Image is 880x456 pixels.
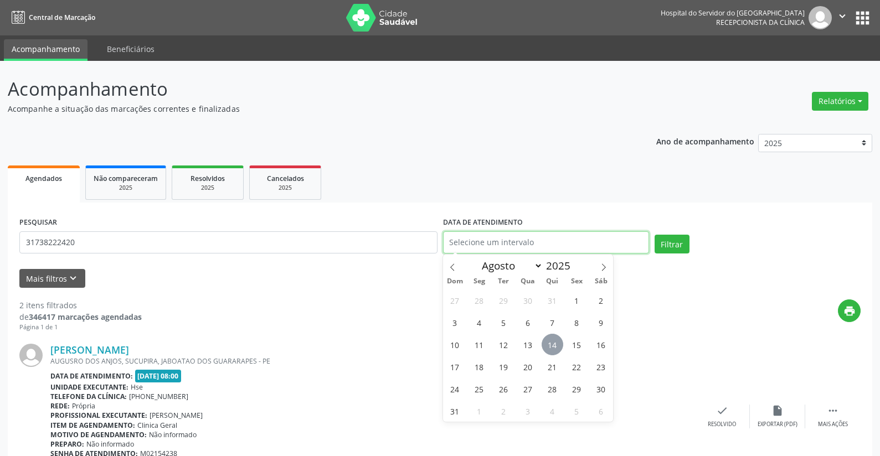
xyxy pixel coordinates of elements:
[566,334,588,355] span: Agosto 15, 2025
[94,174,158,183] span: Não compareceram
[517,289,539,311] span: Julho 30, 2025
[4,39,88,61] a: Acompanhamento
[149,430,197,439] span: Não informado
[836,10,848,22] i: 
[517,312,539,333] span: Agosto 6, 2025
[566,289,588,311] span: Agosto 1, 2025
[566,356,588,377] span: Agosto 22, 2025
[19,311,142,323] div: de
[543,258,579,273] input: Year
[590,378,612,400] span: Agosto 30, 2025
[180,184,235,192] div: 2025
[8,8,95,27] a: Central de Marcação
[517,356,539,377] span: Agosto 20, 2025
[8,103,613,115] p: Acompanhe a situação das marcações correntes e finalizadas
[444,289,466,311] span: Julho 27, 2025
[590,356,612,377] span: Agosto 23, 2025
[564,278,589,285] span: Sex
[19,299,142,311] div: 2 itens filtrados
[832,6,853,29] button: 
[542,334,563,355] span: Agosto 14, 2025
[758,421,797,428] div: Exportar (PDF)
[50,439,84,449] b: Preparo:
[191,174,225,183] span: Resolvidos
[50,430,147,439] b: Motivo de agendamento:
[542,378,563,400] span: Agosto 28, 2025
[50,421,135,430] b: Item de agendamento:
[469,356,490,377] span: Agosto 18, 2025
[590,334,612,355] span: Agosto 16, 2025
[493,356,514,377] span: Agosto 19, 2025
[590,312,612,333] span: Agosto 9, 2025
[135,370,182,382] span: [DATE] 08:00
[50,401,70,411] b: Rede:
[589,278,613,285] span: Sáb
[444,378,466,400] span: Agosto 24, 2025
[29,312,142,322] strong: 346417 marcações agendadas
[19,269,85,288] button: Mais filtroskeyboard_arrow_down
[469,378,490,400] span: Agosto 25, 2025
[258,184,313,192] div: 2025
[493,289,514,311] span: Julho 29, 2025
[444,356,466,377] span: Agosto 17, 2025
[50,411,147,420] b: Profissional executante:
[50,382,128,392] b: Unidade executante:
[590,289,612,311] span: Agosto 2, 2025
[50,344,129,356] a: [PERSON_NAME]
[8,75,613,103] p: Acompanhamento
[566,378,588,400] span: Agosto 29, 2025
[818,421,848,428] div: Mais ações
[444,400,466,422] span: Agosto 31, 2025
[137,421,177,430] span: Clinica Geral
[656,134,754,148] p: Ano de acompanhamento
[467,278,491,285] span: Seg
[542,289,563,311] span: Julho 31, 2025
[493,400,514,422] span: Setembro 2, 2025
[444,334,466,355] span: Agosto 10, 2025
[444,312,466,333] span: Agosto 3, 2025
[542,312,563,333] span: Agosto 7, 2025
[19,231,438,253] input: Nome, código do beneficiário ou CPF
[516,278,540,285] span: Qua
[94,184,158,192] div: 2025
[517,334,539,355] span: Agosto 13, 2025
[19,323,142,332] div: Página 1 de 1
[566,312,588,333] span: Agosto 8, 2025
[542,400,563,422] span: Setembro 4, 2025
[542,356,563,377] span: Agosto 21, 2025
[129,392,188,401] span: [PHONE_NUMBER]
[29,13,95,22] span: Central de Marcação
[50,371,133,381] b: Data de atendimento:
[708,421,736,428] div: Resolvido
[67,272,79,284] i: keyboard_arrow_down
[827,405,839,417] i: 
[493,334,514,355] span: Agosto 12, 2025
[493,378,514,400] span: Agosto 26, 2025
[469,312,490,333] span: Agosto 4, 2025
[566,400,588,422] span: Setembro 5, 2025
[99,39,162,59] a: Beneficiários
[771,405,784,417] i: insert_drive_file
[469,400,490,422] span: Setembro 1, 2025
[131,382,143,392] span: Hse
[491,278,516,285] span: Ter
[25,174,62,183] span: Agendados
[517,400,539,422] span: Setembro 3, 2025
[469,334,490,355] span: Agosto 11, 2025
[19,214,57,231] label: PESQUISAR
[469,289,490,311] span: Julho 28, 2025
[50,392,127,401] b: Telefone da clínica:
[540,278,564,285] span: Qui
[86,439,134,449] span: Não informado
[150,411,203,420] span: [PERSON_NAME]
[716,18,805,27] span: Recepcionista da clínica
[443,214,523,231] label: DATA DE ATENDIMENTO
[493,312,514,333] span: Agosto 5, 2025
[19,344,43,367] img: img
[72,401,95,411] span: Própria
[716,405,728,417] i: check
[853,8,872,28] button: apps
[843,305,856,317] i: print
[812,92,868,111] button: Relatórios
[50,356,694,366] div: AUGUSRO DOS ANJOS, SUCUPIRA, JABOATAO DOS GUARARAPES - PE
